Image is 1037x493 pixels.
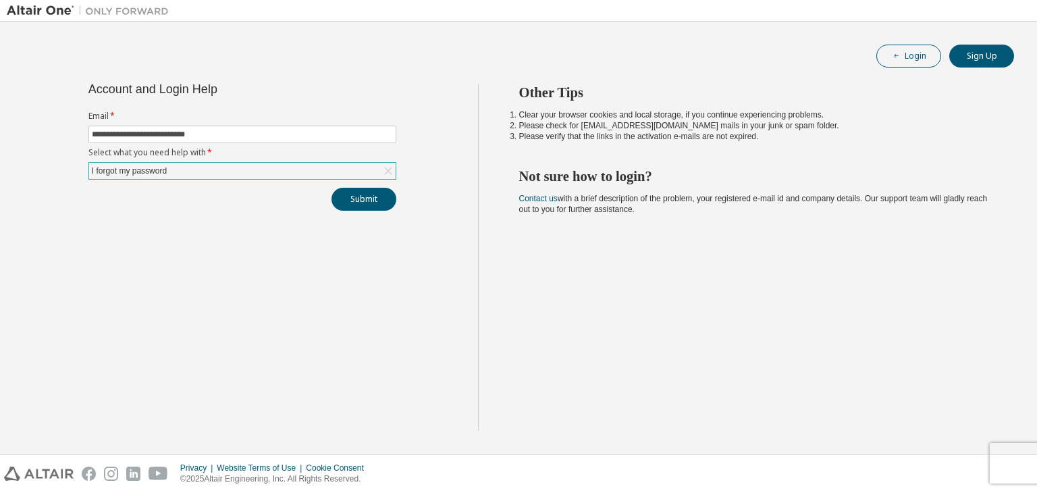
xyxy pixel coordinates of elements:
[519,167,990,185] h2: Not sure how to login?
[519,109,990,120] li: Clear your browser cookies and local storage, if you continue experiencing problems.
[519,194,988,214] span: with a brief description of the problem, your registered e-mail id and company details. Our suppo...
[306,463,371,473] div: Cookie Consent
[149,467,168,481] img: youtube.svg
[4,467,74,481] img: altair_logo.svg
[217,463,306,473] div: Website Terms of Use
[90,163,169,178] div: I forgot my password
[519,84,990,101] h2: Other Tips
[89,163,396,179] div: I forgot my password
[82,467,96,481] img: facebook.svg
[876,45,941,68] button: Login
[949,45,1014,68] button: Sign Up
[180,463,217,473] div: Privacy
[88,147,396,158] label: Select what you need help with
[519,120,990,131] li: Please check for [EMAIL_ADDRESS][DOMAIN_NAME] mails in your junk or spam folder.
[519,131,990,142] li: Please verify that the links in the activation e-mails are not expired.
[88,84,335,95] div: Account and Login Help
[104,467,118,481] img: instagram.svg
[126,467,140,481] img: linkedin.svg
[180,473,372,485] p: © 2025 Altair Engineering, Inc. All Rights Reserved.
[7,4,176,18] img: Altair One
[88,111,396,122] label: Email
[331,188,396,211] button: Submit
[519,194,558,203] a: Contact us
